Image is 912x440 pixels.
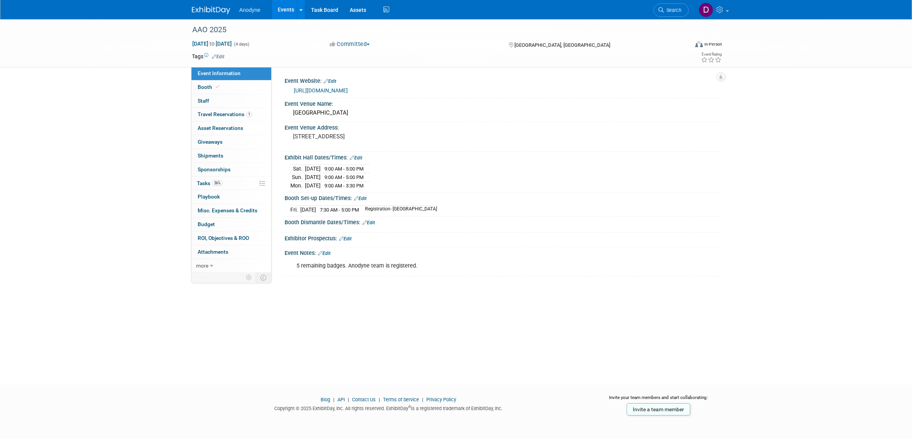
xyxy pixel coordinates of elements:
[354,196,367,201] a: Edit
[305,173,321,182] td: [DATE]
[197,180,223,186] span: Tasks
[198,194,220,200] span: Playbook
[192,80,271,94] a: Booth
[198,84,221,90] span: Booth
[290,181,305,189] td: Mon.
[196,263,208,269] span: more
[420,397,425,402] span: |
[352,397,376,402] a: Contact Us
[192,67,271,80] a: Event Information
[285,233,720,243] div: Exhibitor Prospectus:
[208,41,216,47] span: to
[293,133,458,140] pre: [STREET_ADDRESS]
[285,75,720,85] div: Event Website:
[664,7,681,13] span: Search
[255,273,271,282] td: Toggle Event Tabs
[627,403,690,415] a: Invite a team member
[339,236,352,241] a: Edit
[192,231,271,245] a: ROI, Objectives & ROO
[198,249,228,255] span: Attachments
[327,40,373,48] button: Committed
[198,207,257,213] span: Misc. Expenses & Credits
[285,192,720,202] div: Booth Set-up Dates/Times:
[350,155,362,161] a: Edit
[198,235,249,241] span: ROI, Objectives & ROO
[324,183,363,189] span: 9:00 AM - 3:30 PM
[190,23,677,37] div: AAO 2025
[699,3,713,17] img: Dawn Jozwiak
[192,259,271,273] a: more
[383,397,419,402] a: Terms of Service
[426,397,456,402] a: Privacy Policy
[192,190,271,204] a: Playbook
[290,165,305,173] td: Sat.
[192,245,271,259] a: Attachments
[192,403,586,412] div: Copyright © 2025 ExhibitDay, Inc. All rights reserved. ExhibitDay is a registered trademark of Ex...
[198,221,215,227] span: Budget
[290,205,300,213] td: Fri.
[192,121,271,135] a: Asset Reservations
[285,247,720,257] div: Event Notes:
[300,205,316,213] td: [DATE]
[212,180,223,186] span: 36%
[246,112,252,117] span: 1
[377,397,382,402] span: |
[324,174,363,180] span: 9:00 AM - 5:00 PM
[242,273,256,282] td: Personalize Event Tab Strip
[212,54,224,59] a: Edit
[198,70,241,76] span: Event Information
[192,135,271,149] a: Giveaways
[192,53,224,60] td: Tags
[192,108,271,121] a: Travel Reservations1
[324,79,336,84] a: Edit
[320,207,359,213] span: 7:30 AM - 5:00 PM
[198,98,209,104] span: Staff
[290,173,305,182] td: Sun.
[695,41,703,47] img: Format-Inperson.png
[704,41,722,47] div: In-Person
[331,397,336,402] span: |
[192,177,271,190] a: Tasks36%
[701,53,722,56] div: Event Rating
[321,397,330,402] a: Blog
[290,107,715,119] div: [GEOGRAPHIC_DATA]
[198,139,223,145] span: Giveaways
[285,122,720,131] div: Event Venue Address:
[285,217,720,227] div: Booth Dismantle Dates/Times:
[346,397,351,402] span: |
[653,3,689,17] a: Search
[198,166,231,172] span: Sponsorships
[192,40,232,47] span: [DATE] [DATE]
[362,220,375,225] a: Edit
[408,405,411,409] sup: ®
[318,251,331,256] a: Edit
[305,181,321,189] td: [DATE]
[324,166,363,172] span: 9:00 AM - 5:00 PM
[337,397,345,402] a: API
[192,218,271,231] a: Budget
[198,153,223,159] span: Shipments
[216,85,219,89] i: Booth reservation complete
[285,98,720,108] div: Event Venue Name:
[514,42,610,48] span: [GEOGRAPHIC_DATA], [GEOGRAPHIC_DATA]
[360,205,437,213] td: Registration- [GEOGRAPHIC_DATA]
[291,258,636,274] div: 5 remaining badges. Anodyne team is registered.
[192,7,230,14] img: ExhibitDay
[198,111,252,117] span: Travel Reservations
[192,163,271,176] a: Sponsorships
[285,152,720,162] div: Exhibit Hall Dates/Times:
[294,87,348,94] a: [URL][DOMAIN_NAME]
[597,394,720,406] div: Invite your team members and start collaborating:
[192,149,271,163] a: Shipments
[198,125,243,131] span: Asset Reservations
[233,42,249,47] span: (4 days)
[643,40,722,51] div: Event Format
[192,204,271,217] a: Misc. Expenses & Credits
[305,165,321,173] td: [DATE]
[239,7,260,13] span: Anodyne
[192,94,271,108] a: Staff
